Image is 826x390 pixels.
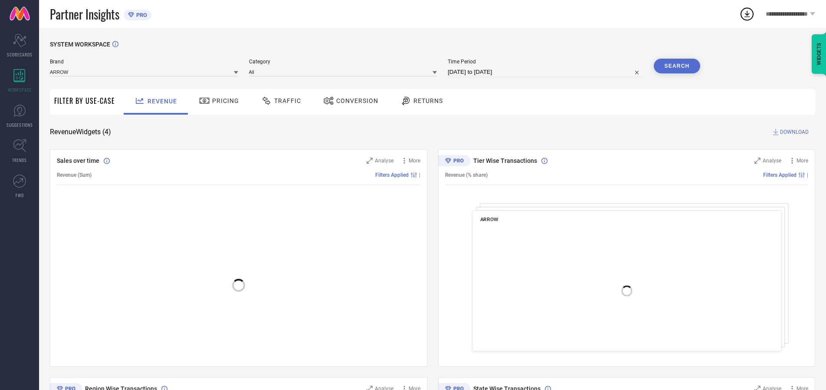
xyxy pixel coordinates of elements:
[367,158,373,164] svg: Zoom
[739,6,755,22] div: Open download list
[375,172,409,178] span: Filters Applied
[796,158,808,164] span: More
[134,12,147,18] span: PRO
[249,59,437,65] span: Category
[413,97,443,104] span: Returns
[419,172,420,178] span: |
[50,5,119,23] span: Partner Insights
[754,158,760,164] svg: Zoom
[7,122,33,128] span: SUGGESTIONS
[12,157,27,163] span: TRENDS
[807,172,808,178] span: |
[375,158,393,164] span: Analyse
[57,172,92,178] span: Revenue (Sum)
[448,67,643,77] input: Select time period
[7,51,33,58] span: SCORECARDS
[480,216,498,222] span: ARROW
[8,86,32,93] span: WORKSPACE
[50,41,110,48] span: SYSTEM WORKSPACE
[50,59,238,65] span: Brand
[654,59,701,73] button: Search
[16,192,24,198] span: FWD
[438,155,470,168] div: Premium
[212,97,239,104] span: Pricing
[763,172,796,178] span: Filters Applied
[763,158,781,164] span: Analyse
[409,158,420,164] span: More
[473,157,537,164] span: Tier Wise Transactions
[50,128,111,136] span: Revenue Widgets ( 4 )
[445,172,488,178] span: Revenue (% share)
[54,96,115,106] span: Filter By Use-Case
[448,59,643,65] span: Time Period
[57,157,99,164] span: Sales over time
[336,97,378,104] span: Conversion
[780,128,809,136] span: DOWNLOAD
[147,98,177,105] span: Revenue
[274,97,301,104] span: Traffic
